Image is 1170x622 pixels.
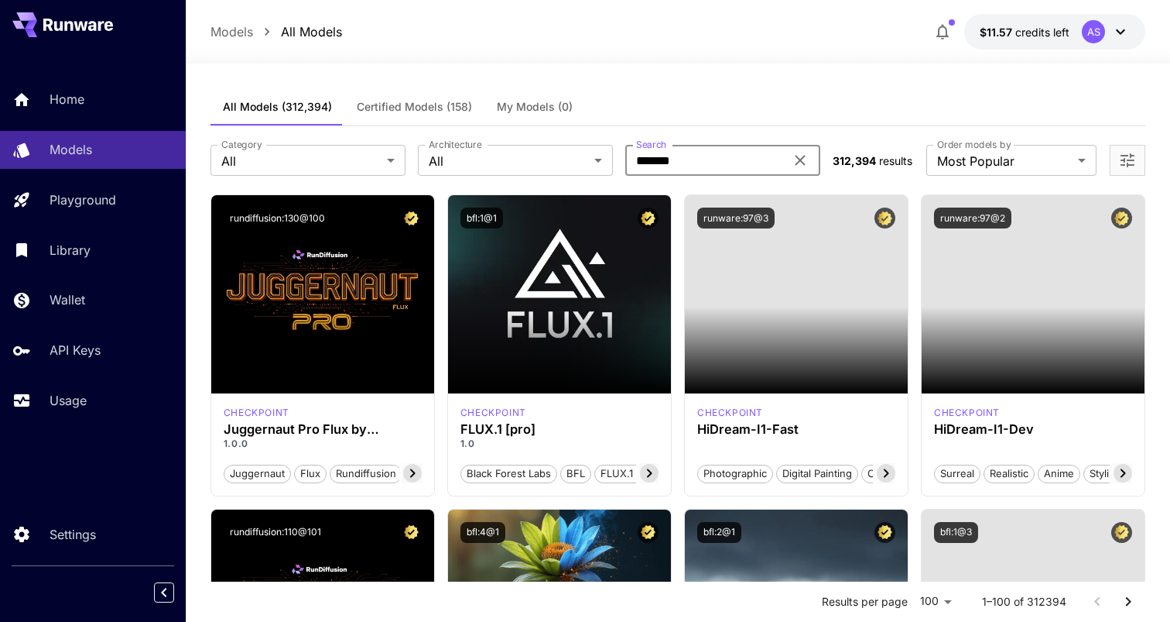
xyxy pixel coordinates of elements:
button: juggernaut [224,463,291,483]
p: checkpoint [460,406,526,420]
button: Go to next page [1113,586,1144,617]
span: Photographic [698,466,772,482]
p: 1.0.0 [224,437,422,451]
span: FLUX.1 [pro] [595,466,665,482]
span: BFL [561,466,590,482]
span: rundiffusion [330,466,402,482]
h3: Juggernaut Pro Flux by RunDiffusion [224,422,422,437]
button: $11.57333AS [964,14,1145,50]
div: AS [1082,20,1105,43]
button: bfl:4@1 [460,522,505,543]
span: All [221,152,381,170]
button: flux [294,463,327,483]
span: $11.57 [980,26,1015,39]
button: Anime [1038,463,1080,483]
span: Most Popular [937,152,1072,170]
div: Collapse sidebar [166,579,186,607]
button: rundiffusion:130@100 [224,208,331,229]
button: runware:97@3 [697,208,775,229]
p: 1.0 [460,437,659,451]
h3: FLUX.1 [pro] [460,422,659,437]
p: Models [50,140,92,159]
button: Certified Model – Vetted for best performance and includes a commercial license. [1111,208,1132,229]
label: Order models by [937,138,1011,151]
label: Category [221,138,262,151]
button: bfl:1@3 [934,522,978,543]
button: Cinematic [861,463,921,483]
button: Certified Model – Vetted for best performance and includes a commercial license. [874,522,895,543]
span: My Models (0) [497,100,573,114]
div: $11.57333 [980,24,1069,40]
button: Surreal [934,463,980,483]
button: rundiffusion [330,463,402,483]
p: checkpoint [934,406,1000,420]
button: runware:97@2 [934,208,1011,229]
span: juggernaut [224,466,290,482]
p: Library [50,241,91,259]
button: Collapse sidebar [154,582,174,603]
div: 100 [914,590,957,613]
button: Certified Model – Vetted for best performance and includes a commercial license. [874,208,895,229]
h3: HiDream-I1-Dev [934,422,1132,437]
button: bfl:2@1 [697,522,741,543]
button: Certified Model – Vetted for best performance and includes a commercial license. [401,208,422,229]
div: HiDream Dev [934,406,1000,420]
button: Stylized [1083,463,1133,483]
p: Usage [50,391,87,410]
span: All [429,152,588,170]
button: BFL [560,463,591,483]
div: FLUX.1 D [224,406,289,420]
span: Digital Painting [777,466,857,482]
label: Search [636,138,666,151]
span: Realistic [984,466,1034,482]
label: Architecture [429,138,481,151]
p: checkpoint [224,406,289,420]
a: Models [210,22,253,41]
button: Certified Model – Vetted for best performance and includes a commercial license. [638,208,659,229]
button: Certified Model – Vetted for best performance and includes a commercial license. [401,522,422,543]
button: Digital Painting [776,463,858,483]
button: Realistic [984,463,1035,483]
button: Black Forest Labs [460,463,557,483]
p: Home [50,90,84,108]
h3: HiDream-I1-Fast [697,422,895,437]
span: Stylized [1084,466,1132,482]
button: FLUX.1 [pro] [594,463,666,483]
button: Open more filters [1118,151,1137,170]
span: Black Forest Labs [461,466,556,482]
button: rundiffusion:110@101 [224,522,327,543]
p: Wallet [50,290,85,309]
p: Playground [50,191,116,209]
div: HiDream Fast [697,406,763,420]
nav: breadcrumb [210,22,342,41]
span: Anime [1038,466,1079,482]
p: checkpoint [697,406,763,420]
span: 312,394 [833,154,876,167]
span: flux [295,466,326,482]
p: 1–100 of 312394 [982,594,1066,610]
span: Certified Models (158) [357,100,472,114]
span: All Models (312,394) [223,100,332,114]
p: Results per page [822,594,908,610]
p: Settings [50,525,96,544]
p: API Keys [50,341,101,359]
span: results [879,154,912,167]
span: Cinematic [862,466,920,482]
button: Certified Model – Vetted for best performance and includes a commercial license. [1111,522,1132,543]
span: credits left [1015,26,1069,39]
a: All Models [281,22,342,41]
div: fluxpro [460,406,526,420]
button: Photographic [697,463,773,483]
span: Surreal [935,466,980,482]
button: bfl:1@1 [460,208,503,229]
button: Certified Model – Vetted for best performance and includes a commercial license. [638,522,659,543]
